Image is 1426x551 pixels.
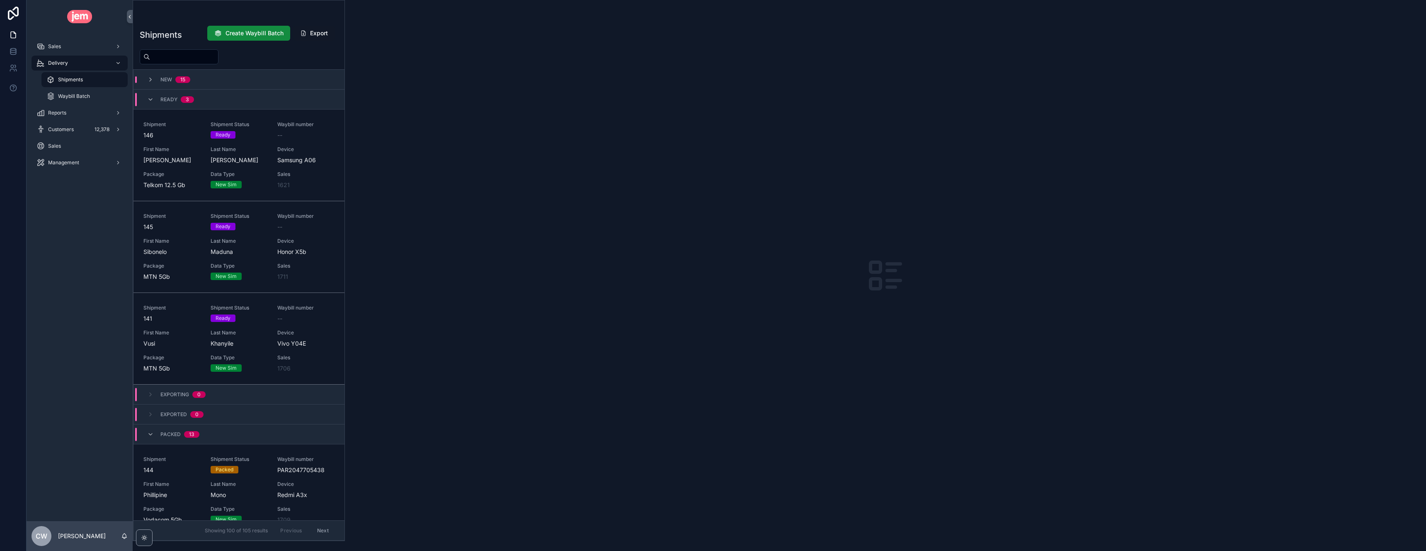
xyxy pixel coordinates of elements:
span: Customers [48,126,74,133]
span: Khanyile [211,339,268,348]
span: Last Name [211,238,268,244]
span: [PERSON_NAME] [143,156,201,164]
span: Exported [160,411,187,418]
p: [PERSON_NAME] [58,532,106,540]
span: Shipment Status [211,456,268,463]
span: -- [277,315,282,323]
span: Vusi [143,339,201,348]
div: 12,378 [92,124,112,134]
span: Data Type [211,171,268,178]
span: Shipment [143,456,201,463]
span: Waybill number [277,121,335,128]
span: -- [277,223,282,231]
div: Packed [216,466,233,473]
h1: Shipments [140,29,182,41]
a: Sales [32,139,128,154]
span: Waybill number [277,305,335,311]
span: Shipments [58,76,83,83]
div: New Sim [216,181,237,188]
span: Package [143,506,201,512]
div: Ready [216,131,230,139]
a: Sales [32,39,128,54]
a: Reports [32,105,128,120]
button: Export [293,26,335,41]
span: MTN 5Gb [143,364,201,373]
a: Shipment141Shipment StatusReadyWaybill number--First NameVusiLast NameKhanyileDeviceVivo Y04EPack... [133,293,344,385]
span: New [160,76,172,83]
span: CW [36,531,47,541]
span: Sales [277,506,335,512]
span: Last Name [211,146,268,153]
a: 1706 [277,364,291,373]
div: 13 [189,431,194,438]
span: PAR2047705438 [277,466,335,474]
a: Shipments [41,72,128,87]
span: Vodacom 5Gb [143,516,201,524]
span: Data Type [211,506,268,512]
a: Shipment145Shipment StatusReadyWaybill number--First NameSiboneloLast NameMadunaDeviceHonor X5bPa... [133,201,344,293]
span: First Name [143,329,201,336]
span: Package [143,354,201,361]
span: Vivo Y04E [277,339,335,348]
div: scrollable content [27,33,133,181]
div: 3 [186,96,189,103]
a: Customers12,378 [32,122,128,137]
span: First Name [143,146,201,153]
span: Shipment Status [211,305,268,311]
button: Next [311,524,335,537]
span: Waybill number [277,456,335,463]
span: Device [277,329,335,336]
span: Shipment Status [211,121,268,128]
div: 0 [195,411,199,418]
a: Shipment146Shipment StatusReadyWaybill number--First Name[PERSON_NAME]Last Name[PERSON_NAME]Devic... [133,110,344,201]
span: Sales [277,354,335,361]
span: Management [48,159,79,166]
span: Data Type [211,354,268,361]
span: Showing 100 of 105 results [205,527,268,534]
span: Maduna [211,248,268,256]
a: 1621 [277,181,290,189]
div: New Sim [216,273,237,280]
span: Sales [48,43,61,50]
button: Create Waybill Batch [207,26,290,41]
span: MTN 5Gb [143,273,201,281]
span: Delivery [48,60,68,66]
a: 1709 [277,516,291,524]
span: [PERSON_NAME] [211,156,268,164]
span: Last Name [211,481,268,488]
span: Device [277,238,335,244]
span: Packed [160,431,181,438]
span: Shipment [143,121,201,128]
span: Package [143,171,201,178]
span: Telkom 12.5 Gb [143,181,201,189]
img: App logo [67,10,92,23]
span: First Name [143,238,201,244]
span: Ready [160,96,177,103]
span: First Name [143,481,201,488]
span: Waybill number [277,213,335,219]
span: 145 [143,223,201,231]
span: -- [277,131,282,139]
span: Package [143,263,201,269]
span: 141 [143,315,201,323]
a: Shipment144Shipment StatusPackedWaybill numberPAR2047705438First NamePhillipineLast NameMonoDevic... [133,444,344,536]
span: Data Type [211,263,268,269]
span: Waybill Batch [58,93,90,100]
span: Phillipine [143,491,201,499]
div: 0 [197,391,201,398]
a: 1711 [277,273,288,281]
a: Waybill Batch [41,89,128,104]
span: Exporting [160,391,189,398]
span: Reports [48,110,66,116]
a: Delivery [32,56,128,71]
span: 146 [143,131,201,139]
span: 144 [143,466,201,474]
span: Device [277,481,335,488]
span: Last Name [211,329,268,336]
span: Redmi A3x [277,491,335,499]
div: Ready [216,223,230,230]
span: Sales [48,143,61,149]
